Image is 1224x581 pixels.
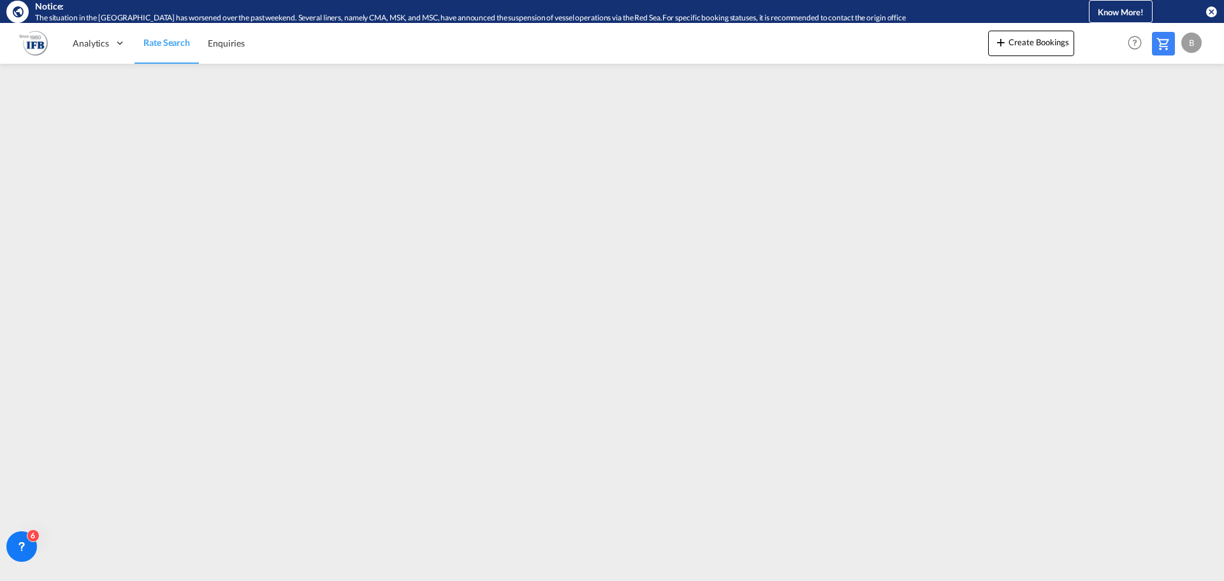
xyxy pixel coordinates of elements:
md-icon: icon-earth [11,5,24,18]
span: Help [1124,32,1146,54]
img: b628ab10256c11eeb52753acbc15d091.png [19,29,48,57]
div: Help [1124,32,1152,55]
div: Analytics [64,22,135,64]
a: Enquiries [199,22,254,64]
span: Know More! [1098,7,1144,17]
button: icon-close-circle [1205,5,1218,18]
button: icon-plus 400-fgCreate Bookings [988,31,1074,56]
span: Enquiries [208,38,245,48]
div: B [1181,33,1202,53]
span: Rate Search [143,37,190,48]
div: The situation in the Red Sea has worsened over the past weekend. Several liners, namely CMA, MSK,... [35,13,1036,24]
a: Rate Search [135,22,199,64]
md-icon: icon-plus 400-fg [993,34,1009,50]
span: Analytics [73,37,109,50]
